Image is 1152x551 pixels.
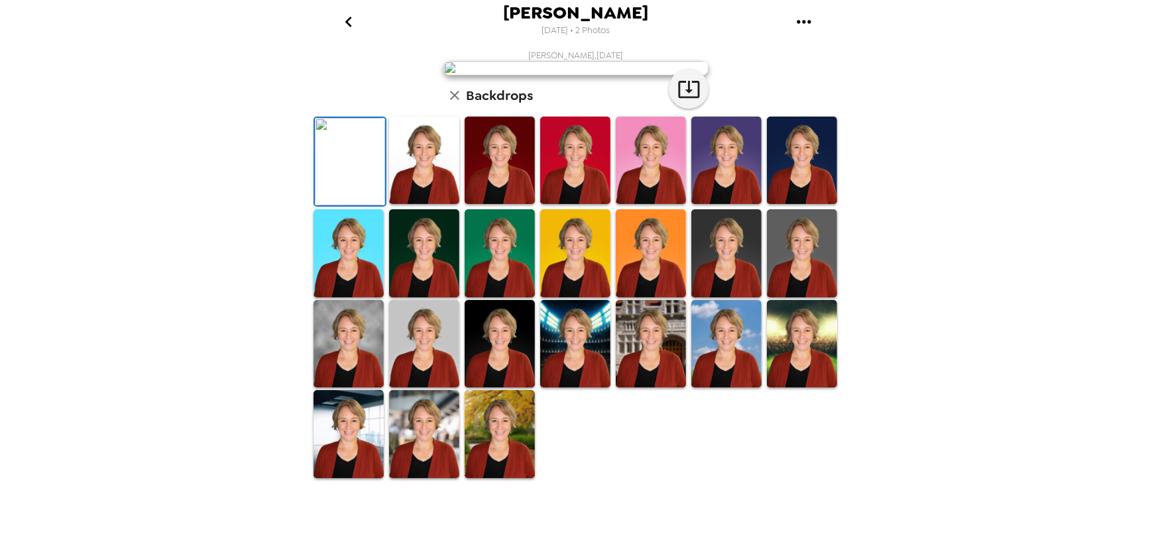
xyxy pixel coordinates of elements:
[443,61,709,75] img: user
[315,118,385,205] img: Original
[542,22,610,40] span: [DATE] • 2 Photos
[529,50,624,61] span: [PERSON_NAME] , [DATE]
[504,4,649,22] span: [PERSON_NAME]
[466,85,533,106] h6: Backdrops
